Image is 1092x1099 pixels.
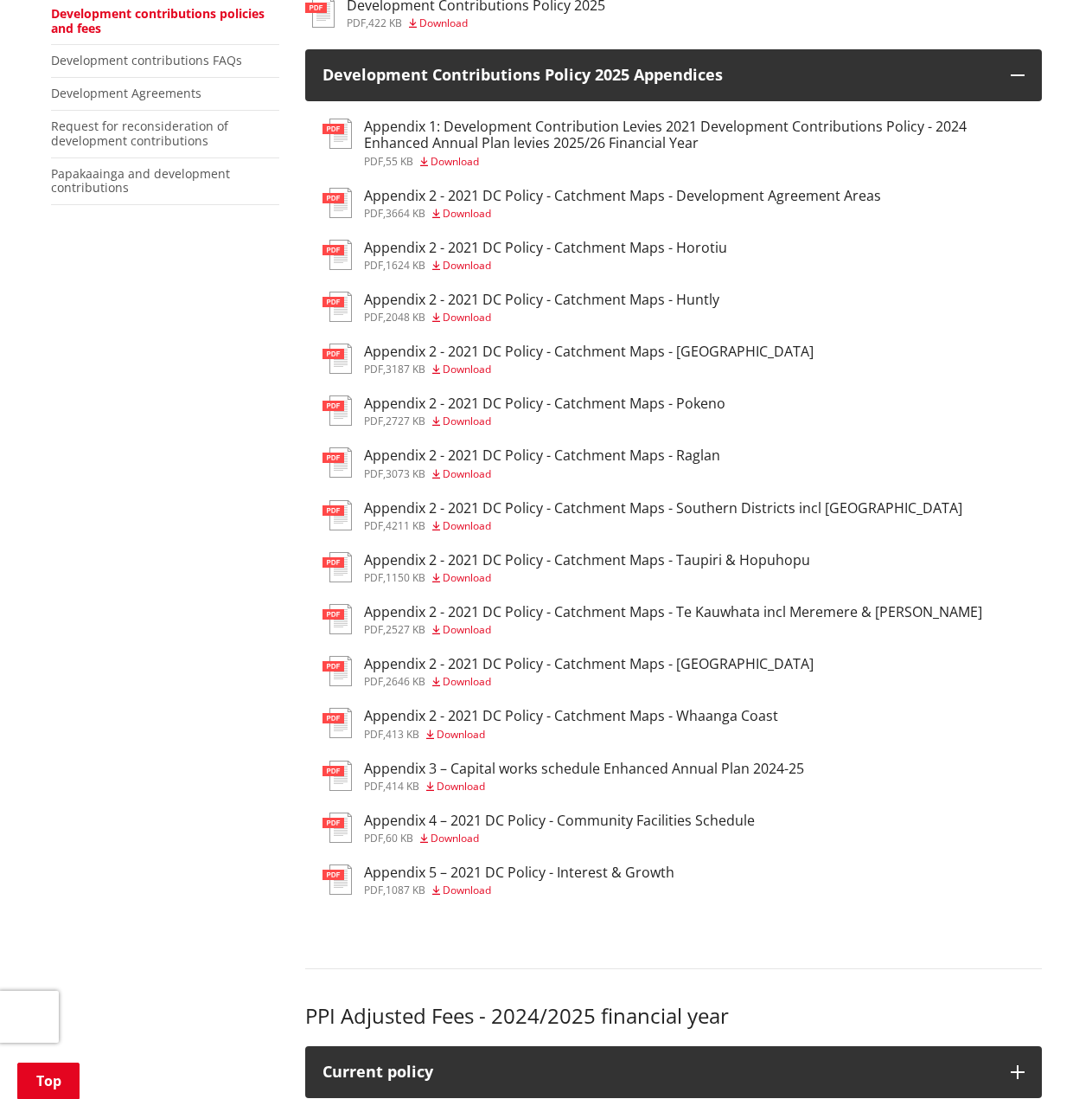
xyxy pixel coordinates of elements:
[364,344,814,360] h3: Appendix 2 - 2021 DC Policy - Catchment Maps - [GEOGRAPHIC_DATA]
[322,1064,993,1081] div: Current policy
[386,570,425,585] span: 1150 KB
[322,813,755,844] a: Appendix 4 – 2021 DC Policy - Community Facilities Schedule pdf,60 KB Download
[322,864,352,895] img: document-pdf.svg
[364,729,778,740] div: ,
[364,677,814,687] div: ,
[322,292,352,322] img: document-pdf.svg
[322,447,720,479] a: Appendix 2 - 2021 DC Policy - Catchment Maps - Raglan pdf,3073 KB Download
[364,466,383,481] span: pdf
[364,813,755,829] h3: Appendix 4 – 2021 DC Policy - Community Facilities Schedule
[322,500,352,530] img: document-pdf.svg
[364,625,982,635] div: ,
[364,157,1025,167] div: ,
[364,500,962,517] h3: Appendix 2 - 2021 DC Policy - Catchment Maps - Southern Districts incl [GEOGRAPHIC_DATA]
[364,573,810,583] div: ,
[364,364,814,375] div: ,
[364,469,720,479] div: ,
[364,258,383,273] span: pdf
[364,260,727,271] div: ,
[347,16,366,30] span: pdf
[364,708,778,724] h3: Appendix 2 - 2021 DC Policy - Catchment Maps - Whaanga Coast
[364,206,383,221] span: pdf
[431,831,479,845] span: Download
[322,188,881,219] a: Appendix 2 - 2021 DC Policy - Catchment Maps - Development Agreement Areas pdf,3664 KB Download
[386,466,425,481] span: 3073 KB
[364,727,383,742] span: pdf
[386,258,425,273] span: 1624 KB
[322,656,352,686] img: document-pdf.svg
[322,240,727,271] a: Appendix 2 - 2021 DC Policy - Catchment Maps - Horotiu pdf,1624 KB Download
[322,813,352,843] img: document-pdf.svg
[322,761,804,792] a: Appendix 3 – Capital works schedule Enhanced Annual Plan 2024-25 pdf,414 KB Download
[364,552,810,569] h3: Appendix 2 - 2021 DC Policy - Catchment Maps - Taupiri & Hopuhopu
[51,85,201,101] a: Development Agreements
[443,414,491,428] span: Download
[386,154,413,169] span: 55 KB
[386,831,413,845] span: 60 KB
[386,206,425,221] span: 3664 KB
[364,521,962,531] div: ,
[364,414,383,428] span: pdf
[322,552,810,583] a: Appendix 2 - 2021 DC Policy - Catchment Maps - Taupiri & Hopuhopu pdf,1150 KB Download
[364,604,982,620] h3: Appendix 2 - 2021 DC Policy - Catchment Maps - Te Kauwhata incl Meremere & [PERSON_NAME]
[51,165,230,196] a: Papakaainga and development contributions
[305,1004,1042,1029] h3: PPI Adjusted Fees - 2024/2025 financial year
[443,206,491,221] span: Download
[443,310,491,325] span: Download
[364,310,383,325] span: pdf
[51,5,265,36] a: Development contributions policies and fees
[364,779,383,794] span: pdf
[364,622,383,637] span: pdf
[364,447,720,464] h3: Appendix 2 - 2021 DC Policy - Catchment Maps - Raglan
[419,16,468,30] span: Download
[364,188,881,204] h3: Appendix 2 - 2021 DC Policy - Catchment Maps - Development Agreement Areas
[386,310,425,325] span: 2048 KB
[322,67,993,84] h3: Development Contributions Policy 2025 Appendices
[364,119,1025,151] h3: Appendix 1: Development Contribution Levies 2021 Development Contributions Policy - 2024 Enhanced...
[322,240,352,270] img: document-pdf.svg
[322,761,352,791] img: document-pdf.svg
[437,727,485,742] span: Download
[322,119,1025,166] a: Appendix 1: Development Contribution Levies 2021 Development Contributions Policy - 2024 Enhanced...
[17,1063,80,1099] a: Top
[364,209,881,219] div: ,
[386,727,419,742] span: 413 KB
[322,656,814,687] a: Appendix 2 - 2021 DC Policy - Catchment Maps - [GEOGRAPHIC_DATA] pdf,2646 KB Download
[443,362,491,376] span: Download
[364,833,755,844] div: ,
[322,292,719,323] a: Appendix 2 - 2021 DC Policy - Catchment Maps - Huntly pdf,2048 KB Download
[364,883,383,897] span: pdf
[364,312,719,323] div: ,
[364,570,383,585] span: pdf
[437,779,485,794] span: Download
[443,570,491,585] span: Download
[443,258,491,273] span: Download
[386,518,425,533] span: 4211 KB
[386,622,425,637] span: 2527 KB
[368,16,402,30] span: 422 KB
[322,604,982,635] a: Appendix 2 - 2021 DC Policy - Catchment Maps - Te Kauwhata incl Meremere & [PERSON_NAME] pdf,2527...
[305,1046,1042,1098] button: Current policy
[322,395,352,426] img: document-pdf.svg
[364,656,814,672] h3: Appendix 2 - 2021 DC Policy - Catchment Maps - [GEOGRAPHIC_DATA]
[364,154,383,169] span: pdf
[386,362,425,376] span: 3187 KB
[51,118,228,149] a: Request for reconsideration of development contributions
[364,395,725,412] h3: Appendix 2 - 2021 DC Policy - Catchment Maps - Pokeno
[443,883,491,897] span: Download
[443,466,491,481] span: Download
[322,552,352,582] img: document-pdf.svg
[386,414,425,428] span: 2727 KB
[386,883,425,897] span: 1087 KB
[364,240,727,256] h3: Appendix 2 - 2021 DC Policy - Catchment Maps - Horotiu
[347,18,605,29] div: ,
[322,708,778,739] a: Appendix 2 - 2021 DC Policy - Catchment Maps - Whaanga Coast pdf,413 KB Download
[431,154,479,169] span: Download
[1012,1026,1075,1089] iframe: Messenger Launcher
[364,362,383,376] span: pdf
[443,674,491,689] span: Download
[322,395,725,427] a: Appendix 2 - 2021 DC Policy - Catchment Maps - Pokeno pdf,2727 KB Download
[322,119,352,149] img: document-pdf.svg
[364,761,804,777] h3: Appendix 3 – Capital works schedule Enhanced Annual Plan 2024-25
[364,416,725,427] div: ,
